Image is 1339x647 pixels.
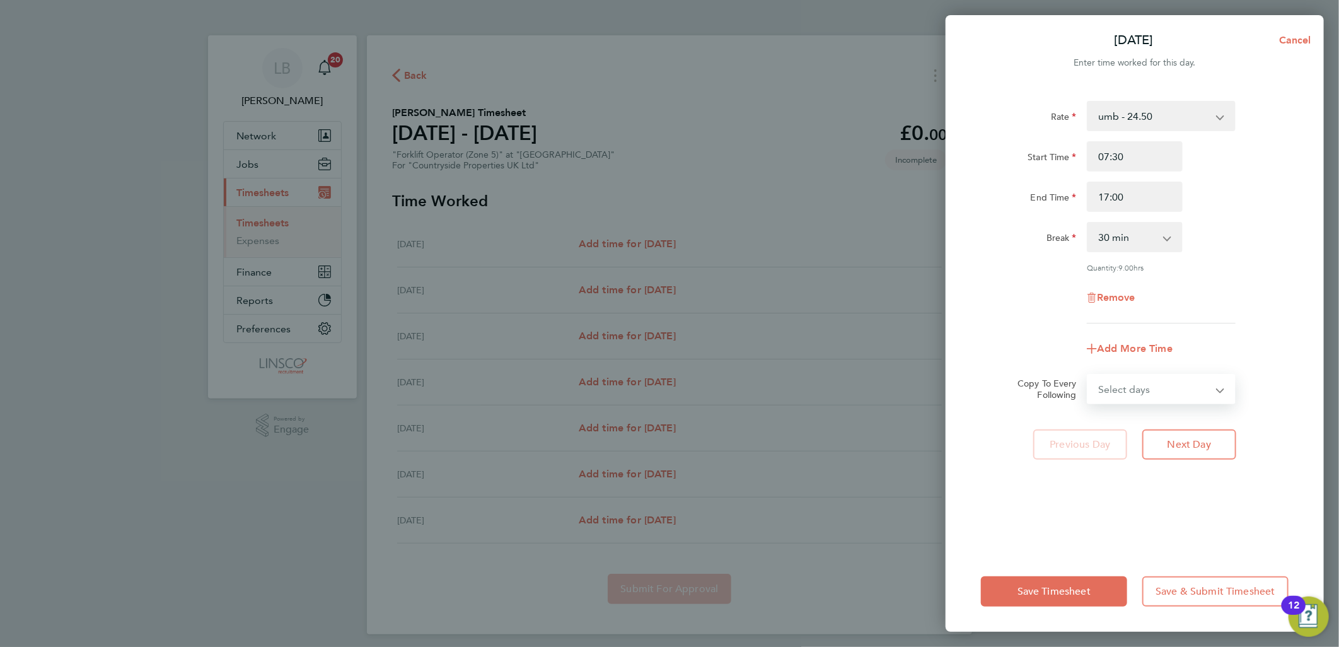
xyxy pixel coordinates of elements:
[1046,232,1077,247] label: Break
[1142,429,1236,460] button: Next Day
[1087,262,1236,272] div: Quantity: hrs
[1115,32,1154,49] p: [DATE]
[1028,151,1077,166] label: Start Time
[1031,192,1077,207] label: End Time
[1289,597,1329,637] button: Open Resource Center, 12 new notifications
[1118,262,1133,272] span: 9.00
[1087,141,1183,172] input: E.g. 08:00
[1142,576,1289,607] button: Save & Submit Timesheet
[1087,344,1173,354] button: Add More Time
[981,576,1127,607] button: Save Timesheet
[1097,342,1173,354] span: Add More Time
[1007,378,1077,400] label: Copy To Every Following
[1097,291,1135,303] span: Remove
[1156,585,1275,598] span: Save & Submit Timesheet
[1288,605,1299,622] div: 12
[1168,438,1211,451] span: Next Day
[1051,111,1077,126] label: Rate
[1259,28,1324,53] button: Cancel
[1275,34,1311,46] span: Cancel
[1017,585,1091,598] span: Save Timesheet
[1087,182,1183,212] input: E.g. 18:00
[1087,293,1135,303] button: Remove
[946,55,1324,71] div: Enter time worked for this day.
